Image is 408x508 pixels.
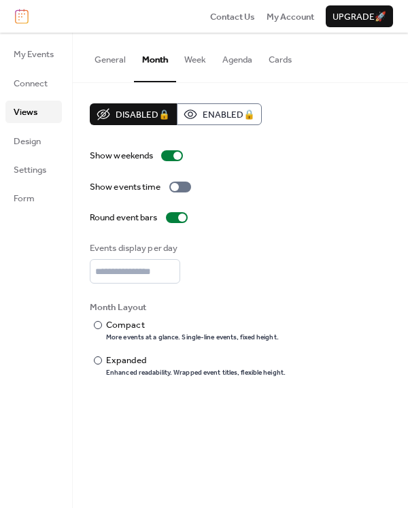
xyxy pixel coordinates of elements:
[90,241,177,255] div: Events display per day
[210,10,255,24] span: Contact Us
[326,5,393,27] button: Upgrade🚀
[14,48,54,61] span: My Events
[90,180,161,194] div: Show events time
[106,333,279,343] div: More events at a glance. Single-line events, fixed height.
[14,105,37,119] span: Views
[5,187,62,209] a: Form
[14,192,35,205] span: Form
[106,354,283,367] div: Expanded
[267,10,314,24] span: My Account
[14,135,41,148] span: Design
[214,33,260,80] button: Agenda
[267,10,314,23] a: My Account
[260,33,300,80] button: Cards
[5,72,62,94] a: Connect
[14,163,46,177] span: Settings
[106,369,286,378] div: Enhanced readability. Wrapped event titles, flexible height.
[176,33,214,80] button: Week
[5,101,62,122] a: Views
[210,10,255,23] a: Contact Us
[90,301,388,314] div: Month Layout
[5,158,62,180] a: Settings
[90,149,153,163] div: Show weekends
[14,77,48,90] span: Connect
[86,33,134,80] button: General
[15,9,29,24] img: logo
[5,43,62,65] a: My Events
[106,318,276,332] div: Compact
[5,130,62,152] a: Design
[333,10,386,24] span: Upgrade 🚀
[90,211,158,224] div: Round event bars
[134,33,176,82] button: Month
